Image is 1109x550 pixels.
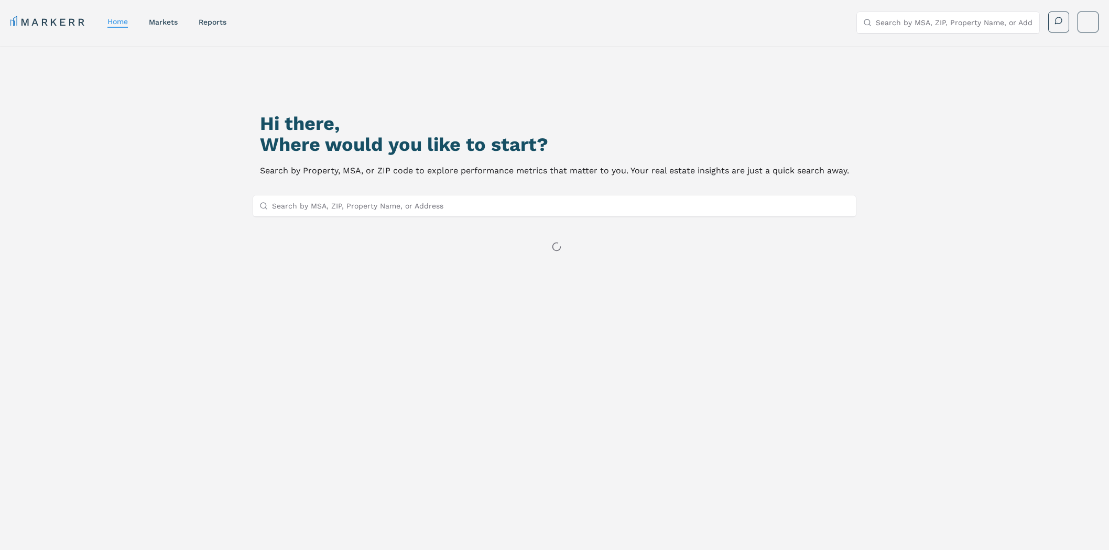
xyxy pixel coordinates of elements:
[199,18,226,26] a: reports
[10,15,86,29] a: MARKERR
[149,18,178,26] a: markets
[260,113,849,134] h1: Hi there,
[260,163,849,178] p: Search by Property, MSA, or ZIP code to explore performance metrics that matter to you. Your real...
[107,17,128,26] a: home
[260,134,849,155] h2: Where would you like to start?
[272,195,850,216] input: Search by MSA, ZIP, Property Name, or Address
[876,12,1033,33] input: Search by MSA, ZIP, Property Name, or Address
